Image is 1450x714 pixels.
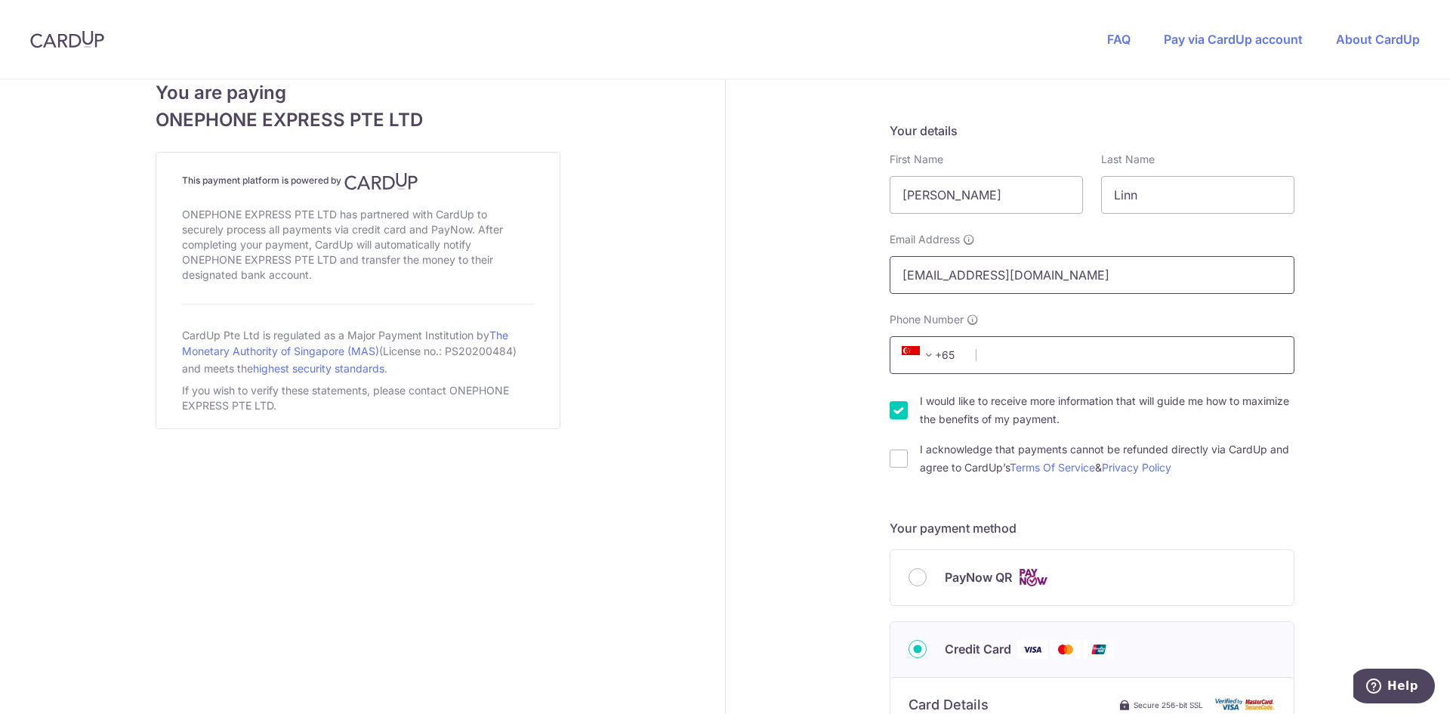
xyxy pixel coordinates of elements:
img: Visa [1017,640,1047,659]
span: Credit Card [945,640,1011,658]
img: card secure [1215,698,1276,711]
div: If you wish to verify these statements, please contact ONEPHONE EXPRESS PTE LTD. [182,380,534,416]
iframe: Opens a widget where you can find more information [1353,669,1435,706]
div: ONEPHONE EXPRESS PTE LTD has partnered with CardUp to securely process all payments via credit ca... [182,204,534,286]
input: Last name [1101,176,1294,214]
a: highest security standards [253,362,384,375]
img: CardUp [344,172,418,190]
a: About CardUp [1336,32,1420,47]
label: First Name [890,152,943,167]
img: Cards logo [1018,568,1048,587]
a: Privacy Policy [1102,461,1171,474]
label: I would like to receive more information that will guide me how to maximize the benefits of my pa... [920,392,1294,428]
span: Phone Number [890,312,964,327]
div: CardUp Pte Ltd is regulated as a Major Payment Institution by (License no.: PS20200484) and meets... [182,323,534,380]
input: Email address [890,256,1294,294]
h5: Your details [890,122,1294,140]
span: You are paying [156,79,560,107]
img: Union Pay [1084,640,1114,659]
h4: This payment platform is powered by [182,172,534,190]
a: Terms Of Service [1010,461,1095,474]
span: +65 [902,346,938,364]
span: Email Address [890,232,960,247]
div: Credit Card Visa Mastercard Union Pay [909,640,1276,659]
img: CardUp [30,30,104,48]
input: First name [890,176,1083,214]
span: Secure 256-bit SSL [1134,699,1203,711]
span: PayNow QR [945,568,1012,586]
h6: Card Details [909,696,989,714]
div: PayNow QR Cards logo [909,568,1276,587]
span: ONEPHONE EXPRESS PTE LTD [156,107,560,134]
img: Mastercard [1050,640,1081,659]
a: Pay via CardUp account [1164,32,1303,47]
span: +65 [897,346,965,364]
h5: Your payment method [890,519,1294,537]
a: FAQ [1107,32,1131,47]
label: Last Name [1101,152,1155,167]
label: I acknowledge that payments cannot be refunded directly via CardUp and agree to CardUp’s & [920,440,1294,477]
